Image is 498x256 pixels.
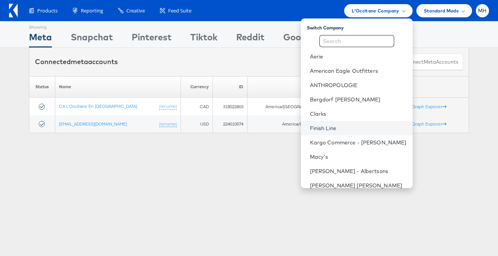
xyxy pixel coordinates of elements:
[59,121,127,127] a: [EMAIL_ADDRESS][DOMAIN_NAME]
[319,35,394,47] input: Search
[307,21,413,31] div: Switch Company
[181,76,213,98] th: Currency
[181,115,213,133] td: USD
[412,121,446,127] a: Graph Explorer
[310,110,407,118] a: Clarks
[310,167,407,175] a: [PERSON_NAME] - Albertsons
[247,76,329,98] th: Timezone
[424,58,436,66] span: meta
[213,76,247,98] th: ID
[424,7,459,15] span: Standard Mode
[181,98,213,115] td: CAD
[190,31,217,48] div: Tiktok
[132,31,172,48] div: Pinterest
[37,7,58,14] span: Products
[310,182,407,189] a: [PERSON_NAME] [PERSON_NAME]
[398,54,463,71] button: ConnectmetaAccounts
[236,31,264,48] div: Reddit
[159,103,177,110] a: (rename)
[35,57,118,67] div: Connected accounts
[81,7,103,14] span: Reporting
[168,7,191,14] span: Feed Suite
[310,67,407,75] a: American Eagle Outfitters
[213,98,247,115] td: 318022803
[247,98,329,115] td: America/[GEOGRAPHIC_DATA]
[352,7,399,15] span: L'Occitane Company
[213,115,247,133] td: 224010574
[310,81,407,89] a: ANTHROPOLOGIE
[29,76,55,98] th: Status
[126,7,145,14] span: Creative
[29,21,52,31] div: Showing
[247,115,329,133] td: America/Los_Angeles
[310,96,407,103] a: Bergdorf [PERSON_NAME]
[159,121,177,127] a: (rename)
[71,57,88,66] span: meta
[310,153,407,161] a: Macy's
[310,124,407,132] a: Finish Line
[310,139,407,146] a: Kargo Commerce - [PERSON_NAME]
[59,103,137,109] a: CA L'Occitane En [GEOGRAPHIC_DATA]
[55,76,181,98] th: Name
[283,31,314,48] div: Google
[412,104,446,109] a: Graph Explorer
[310,53,407,60] a: Aerie
[71,31,113,48] div: Snapchat
[29,31,52,48] div: Meta
[478,8,487,13] span: MH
